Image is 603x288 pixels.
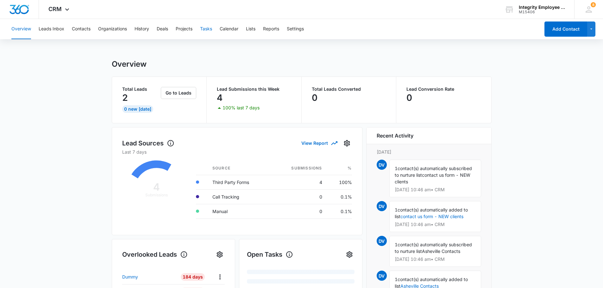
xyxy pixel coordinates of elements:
div: account name [519,5,565,10]
div: 184 Days [181,273,205,281]
p: 2 [122,93,128,103]
td: Manual [207,204,271,218]
p: [DATE] [377,149,481,155]
span: Asheville Contacts [422,248,460,254]
td: 0 [271,204,327,218]
span: contact(s) automatically added to list [395,207,468,219]
td: 100% [327,175,352,189]
td: 0.1% [327,189,352,204]
h6: Recent Activity [377,132,413,139]
p: Lead Conversion Rate [406,87,481,91]
a: Go to Leads [161,90,196,95]
h1: Lead Sources [122,138,174,148]
a: contact us form - NEW clients [400,214,463,219]
p: Dummy [122,273,138,280]
p: [DATE] 10:46 am • CRM [395,257,476,261]
button: Add Contact [544,21,587,37]
button: Settings [344,249,355,260]
td: Call Tracking [207,189,271,204]
th: Source [207,162,271,175]
span: 1 [395,166,398,171]
h1: Overlooked Leads [122,250,188,259]
td: Third Party Forms [207,175,271,189]
span: DV [377,236,387,246]
button: Settings [342,138,352,148]
button: Go to Leads [161,87,196,99]
p: 4 [217,93,223,103]
p: Last 7 days [122,149,352,155]
p: [DATE] 10:46 am • CRM [395,187,476,192]
button: History [135,19,149,39]
button: Reports [263,19,279,39]
td: 4 [271,175,327,189]
span: 8 [591,2,596,7]
span: contact(s) automatically subscribed to nurture list [395,166,472,178]
th: Submissions [271,162,327,175]
button: Contacts [72,19,91,39]
p: 100% last 7 days [223,106,260,110]
p: 0 [406,93,412,103]
div: account id [519,10,565,14]
span: DV [377,201,387,211]
h1: Open Tasks [247,250,293,259]
button: Organizations [98,19,127,39]
span: DV [377,271,387,281]
span: 1 [395,242,398,247]
button: Deals [157,19,168,39]
h1: Overview [112,59,147,69]
p: Lead Submissions this Week [217,87,291,91]
span: 1 [395,277,398,282]
span: contact(s) automatically subscribed to nurture list [395,242,472,254]
span: contact us form - NEW clients [395,172,470,184]
p: Total Leads [122,87,160,91]
button: Leads Inbox [39,19,64,39]
td: 0.1% [327,204,352,218]
p: [DATE] 10:46 am • CRM [395,222,476,227]
th: % [327,162,352,175]
button: Projects [176,19,192,39]
span: DV [377,160,387,170]
a: Dummy [122,273,175,280]
td: 0 [271,189,327,204]
span: CRM [48,6,62,12]
button: Calendar [220,19,238,39]
div: notifications count [591,2,596,7]
p: 0 [312,93,317,103]
button: Actions [215,272,225,282]
button: Lists [246,19,255,39]
button: Settings [287,19,304,39]
p: Total Leads Converted [312,87,386,91]
button: Settings [215,249,225,260]
button: View Report [301,138,337,149]
div: 0 New [DATE] [122,105,153,113]
button: Tasks [200,19,212,39]
span: 1 [395,207,398,212]
button: Overview [11,19,31,39]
